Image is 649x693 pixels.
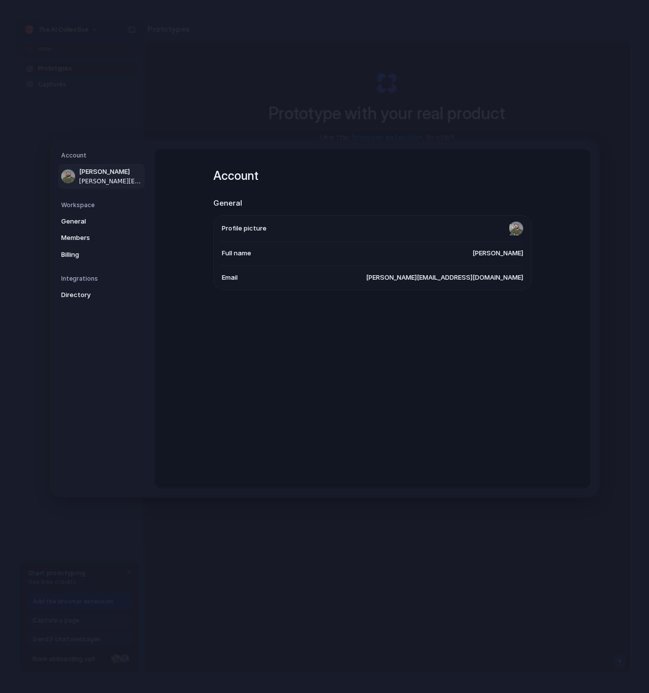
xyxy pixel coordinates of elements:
[61,250,125,260] span: Billing
[472,248,523,258] span: [PERSON_NAME]
[222,248,251,258] span: Full name
[61,233,125,243] span: Members
[366,273,523,283] span: [PERSON_NAME][EMAIL_ADDRESS][DOMAIN_NAME]
[58,164,145,189] a: [PERSON_NAME][PERSON_NAME][EMAIL_ADDRESS][DOMAIN_NAME]
[61,274,145,283] h5: Integrations
[222,273,238,283] span: Email
[222,224,267,233] span: Profile picture
[79,167,143,177] span: [PERSON_NAME]
[79,177,143,186] span: [PERSON_NAME][EMAIL_ADDRESS][DOMAIN_NAME]
[58,230,145,246] a: Members
[58,287,145,303] a: Directory
[61,217,125,227] span: General
[213,198,532,209] h2: General
[61,151,145,160] h5: Account
[58,214,145,230] a: General
[61,290,125,300] span: Directory
[213,167,532,185] h1: Account
[58,247,145,263] a: Billing
[61,201,145,210] h5: Workspace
